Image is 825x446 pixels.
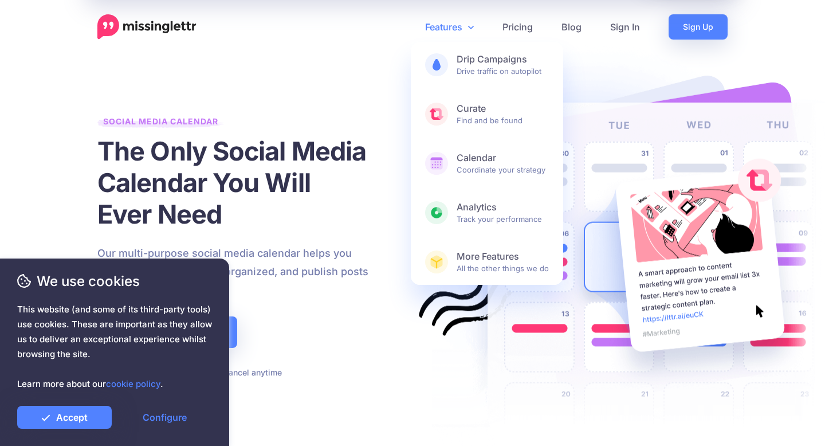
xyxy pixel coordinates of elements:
b: Calendar [457,152,549,164]
b: Curate [457,103,549,115]
li: Cancel anytime [212,365,282,380]
p: Our multi-purpose social media calendar helps you schedule, automate, stay organized, and publish... [97,244,381,299]
a: More FeaturesAll the other things we do [411,239,563,285]
a: Drip CampaignsDrive traffic on autopilot [411,42,563,88]
a: AnalyticsTrack your performance [411,190,563,236]
a: Accept [17,406,112,429]
span: All the other things we do [457,251,549,273]
a: Home [97,14,197,40]
h1: The Only Social Media Calendar You Will Ever Need [97,135,381,230]
span: Track your performance [457,201,549,224]
span: Drive traffic on autopilot [457,53,549,76]
a: Sign Up [669,14,728,40]
a: cookie policy [106,378,160,389]
span: Social Media Calendar [97,116,224,132]
a: CalendarCoordinate your strategy [411,140,563,186]
span: Find and be found [457,103,549,126]
b: More Features [457,251,549,263]
a: Sign In [596,14,654,40]
a: CurateFind and be found [411,91,563,137]
a: Blog [547,14,596,40]
b: Analytics [457,201,549,213]
a: Configure [117,406,212,429]
a: Features [411,14,488,40]
span: We use cookies [17,271,212,291]
div: Features [411,42,563,285]
span: This website (and some of its third-party tools) use cookies. These are important as they allow u... [17,302,212,392]
span: Coordinate your strategy [457,152,549,175]
b: Drip Campaigns [457,53,549,65]
a: Pricing [488,14,547,40]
